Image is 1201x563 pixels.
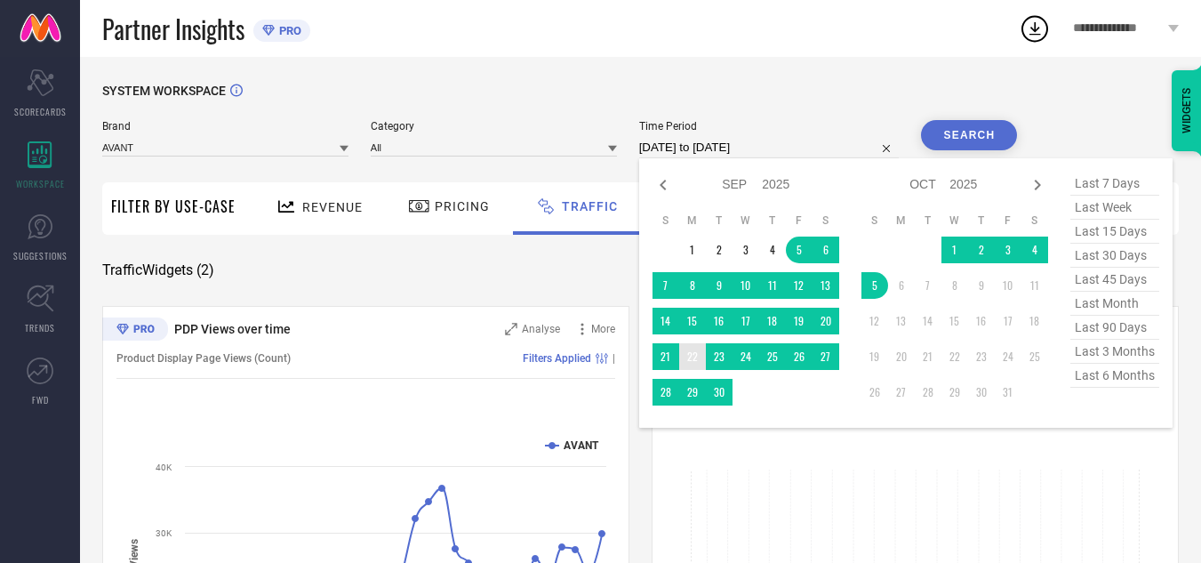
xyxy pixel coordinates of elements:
[679,308,706,334] td: Mon Sep 15 2025
[995,213,1021,228] th: Friday
[941,237,968,263] td: Wed Oct 01 2025
[102,318,168,344] div: Premium
[786,213,813,228] th: Friday
[995,343,1021,370] td: Fri Oct 24 2025
[102,84,226,98] span: SYSTEM WORKSPACE
[1021,272,1048,299] td: Sat Oct 11 2025
[706,237,733,263] td: Tue Sep 02 2025
[679,272,706,299] td: Mon Sep 08 2025
[371,120,617,133] span: Category
[706,343,733,370] td: Tue Sep 23 2025
[759,237,786,263] td: Thu Sep 04 2025
[13,249,68,262] span: SUGGESTIONS
[613,352,615,365] span: |
[995,237,1021,263] td: Fri Oct 03 2025
[941,379,968,406] td: Wed Oct 29 2025
[275,24,301,37] span: PRO
[639,120,900,133] span: Time Period
[1070,220,1159,244] span: last 15 days
[302,200,363,214] span: Revenue
[102,261,214,279] span: Traffic Widgets ( 2 )
[706,272,733,299] td: Tue Sep 09 2025
[733,308,759,334] td: Wed Sep 17 2025
[111,196,236,217] span: Filter By Use-Case
[813,343,839,370] td: Sat Sep 27 2025
[1021,308,1048,334] td: Sat Oct 18 2025
[915,308,941,334] td: Tue Oct 14 2025
[733,343,759,370] td: Wed Sep 24 2025
[733,213,759,228] th: Wednesday
[813,237,839,263] td: Sat Sep 06 2025
[861,343,888,370] td: Sun Oct 19 2025
[968,308,995,334] td: Thu Oct 16 2025
[861,213,888,228] th: Sunday
[941,308,968,334] td: Wed Oct 15 2025
[733,237,759,263] td: Wed Sep 03 2025
[888,213,915,228] th: Monday
[653,343,679,370] td: Sun Sep 21 2025
[639,137,900,158] input: Select time period
[759,213,786,228] th: Thursday
[1070,196,1159,220] span: last week
[941,343,968,370] td: Wed Oct 22 2025
[915,272,941,299] td: Tue Oct 07 2025
[435,199,490,213] span: Pricing
[679,379,706,406] td: Mon Sep 29 2025
[32,393,49,406] span: FWD
[786,308,813,334] td: Fri Sep 19 2025
[523,352,591,365] span: Filters Applied
[813,272,839,299] td: Sat Sep 13 2025
[102,120,348,133] span: Brand
[156,528,172,538] text: 30K
[995,272,1021,299] td: Fri Oct 10 2025
[786,343,813,370] td: Fri Sep 26 2025
[861,379,888,406] td: Sun Oct 26 2025
[14,105,67,118] span: SCORECARDS
[102,11,244,47] span: Partner Insights
[813,308,839,334] td: Sat Sep 20 2025
[888,272,915,299] td: Mon Oct 06 2025
[706,213,733,228] th: Tuesday
[786,272,813,299] td: Fri Sep 12 2025
[888,343,915,370] td: Mon Oct 20 2025
[968,343,995,370] td: Thu Oct 23 2025
[786,237,813,263] td: Fri Sep 05 2025
[25,321,55,334] span: TRENDS
[1070,316,1159,340] span: last 90 days
[116,352,291,365] span: Product Display Page Views (Count)
[915,379,941,406] td: Tue Oct 28 2025
[888,308,915,334] td: Mon Oct 13 2025
[174,322,291,336] span: PDP Views over time
[653,308,679,334] td: Sun Sep 14 2025
[562,199,618,213] span: Traffic
[1070,172,1159,196] span: last 7 days
[915,213,941,228] th: Tuesday
[1070,364,1159,388] span: last 6 months
[706,379,733,406] td: Tue Sep 30 2025
[564,439,599,452] text: AVANT
[1021,213,1048,228] th: Saturday
[759,343,786,370] td: Thu Sep 25 2025
[915,343,941,370] td: Tue Oct 21 2025
[1070,268,1159,292] span: last 45 days
[759,308,786,334] td: Thu Sep 18 2025
[968,237,995,263] td: Thu Oct 02 2025
[995,308,1021,334] td: Fri Oct 17 2025
[653,174,674,196] div: Previous month
[1019,12,1051,44] div: Open download list
[653,272,679,299] td: Sun Sep 07 2025
[1070,340,1159,364] span: last 3 months
[706,308,733,334] td: Tue Sep 16 2025
[941,213,968,228] th: Wednesday
[591,323,615,335] span: More
[679,343,706,370] td: Mon Sep 22 2025
[995,379,1021,406] td: Fri Oct 31 2025
[861,272,888,299] td: Sun Oct 05 2025
[1021,237,1048,263] td: Sat Oct 04 2025
[522,323,560,335] span: Analyse
[733,272,759,299] td: Wed Sep 10 2025
[813,213,839,228] th: Saturday
[156,462,172,472] text: 40K
[653,213,679,228] th: Sunday
[505,323,517,335] svg: Zoom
